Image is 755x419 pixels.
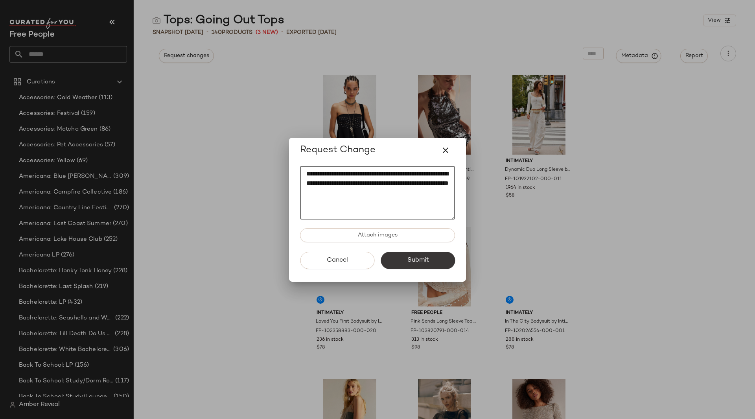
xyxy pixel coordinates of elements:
[407,257,429,264] span: Submit
[300,228,455,242] button: Attach images
[300,252,374,269] button: Cancel
[381,252,455,269] button: Submit
[357,232,398,238] span: Attach images
[326,257,348,264] span: Cancel
[300,144,376,157] span: Request Change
